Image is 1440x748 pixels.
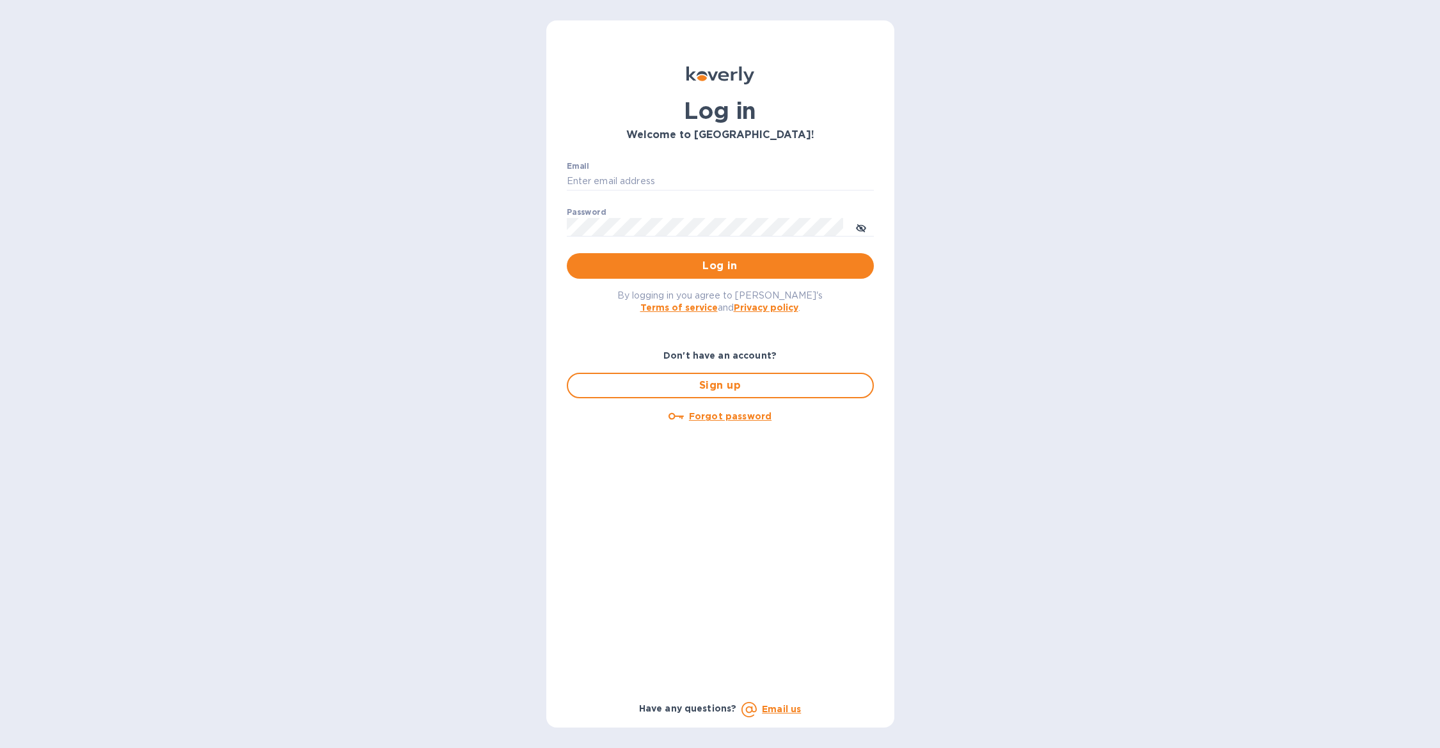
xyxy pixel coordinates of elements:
[567,162,589,170] label: Email
[689,411,771,421] u: Forgot password
[734,302,798,313] a: Privacy policy
[567,253,874,279] button: Log in
[567,129,874,141] h3: Welcome to [GEOGRAPHIC_DATA]!
[617,290,823,313] span: By logging in you agree to [PERSON_NAME]'s and .
[848,214,874,240] button: toggle password visibility
[567,208,606,216] label: Password
[663,350,777,361] b: Don't have an account?
[639,703,737,713] b: Have any questions?
[640,302,718,313] a: Terms of service
[686,66,754,84] img: Koverly
[567,373,874,398] button: Sign up
[567,97,874,124] h1: Log in
[578,378,862,393] span: Sign up
[577,258,864,274] span: Log in
[567,172,874,191] input: Enter email address
[762,704,801,714] a: Email us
